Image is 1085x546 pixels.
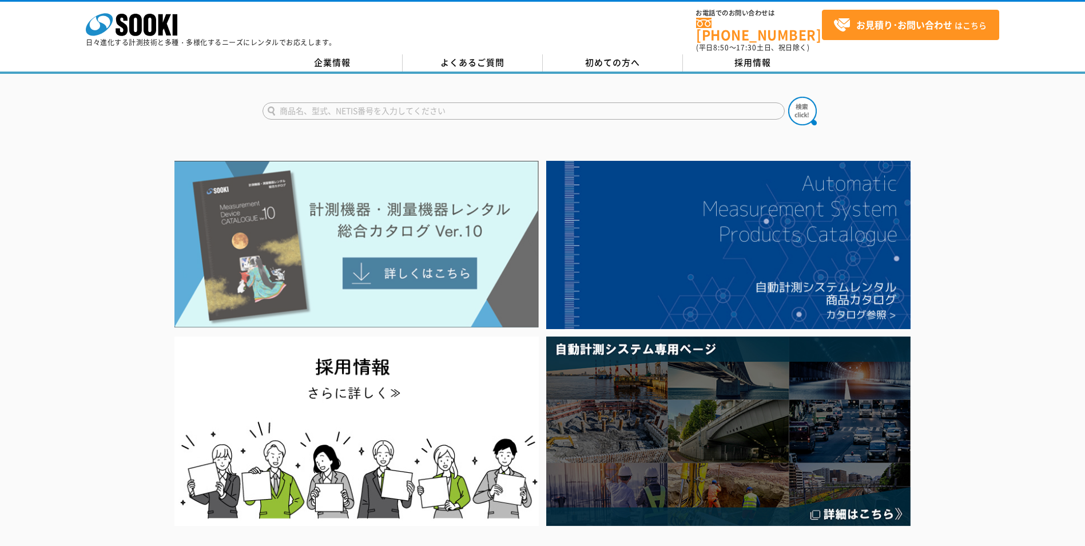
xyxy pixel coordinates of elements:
[403,54,543,72] a: よくあるご質問
[585,56,640,69] span: 初めての方へ
[174,337,539,526] img: SOOKI recruit
[546,337,911,526] img: 自動計測システム専用ページ
[833,17,987,34] span: はこちら
[713,42,729,53] span: 8:50
[696,10,822,17] span: お電話でのお問い合わせは
[546,161,911,329] img: 自動計測システムカタログ
[856,18,952,31] strong: お見積り･お問い合わせ
[736,42,757,53] span: 17:30
[788,97,817,125] img: btn_search.png
[696,42,809,53] span: (平日 ～ 土日、祝日除く)
[696,18,822,41] a: [PHONE_NUMBER]
[822,10,999,40] a: お見積り･お問い合わせはこちら
[263,102,785,120] input: 商品名、型式、NETIS番号を入力してください
[86,39,336,46] p: 日々進化する計測技術と多種・多様化するニーズにレンタルでお応えします。
[683,54,823,72] a: 採用情報
[174,161,539,328] img: Catalog Ver10
[263,54,403,72] a: 企業情報
[543,54,683,72] a: 初めての方へ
